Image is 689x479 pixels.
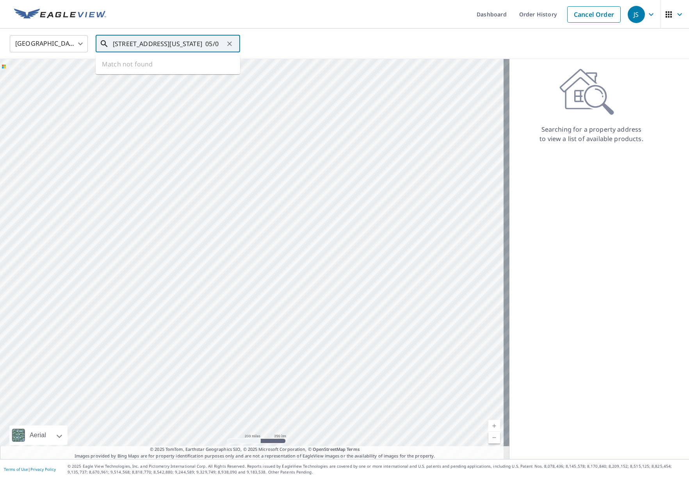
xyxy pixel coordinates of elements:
span: © 2025 TomTom, Earthstar Geographics SIO, © 2025 Microsoft Corporation, © [150,446,360,453]
a: Terms of Use [4,466,28,472]
div: [GEOGRAPHIC_DATA] [10,33,88,55]
p: © 2025 Eagle View Technologies, Inc. and Pictometry International Corp. All Rights Reserved. Repo... [68,463,685,475]
a: Terms [347,446,360,452]
div: Aerial [27,425,48,445]
div: JS [628,6,645,23]
input: Search by address or latitude-longitude [113,33,224,55]
a: Current Level 5, Zoom In [488,420,500,432]
p: Searching for a property address to view a list of available products. [539,125,644,143]
a: Privacy Policy [30,466,56,472]
a: Cancel Order [567,6,621,23]
a: OpenStreetMap [313,446,345,452]
p: | [4,467,56,472]
a: Current Level 5, Zoom Out [488,432,500,443]
img: EV Logo [14,9,106,20]
div: Aerial [9,425,68,445]
button: Clear [224,38,235,49]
